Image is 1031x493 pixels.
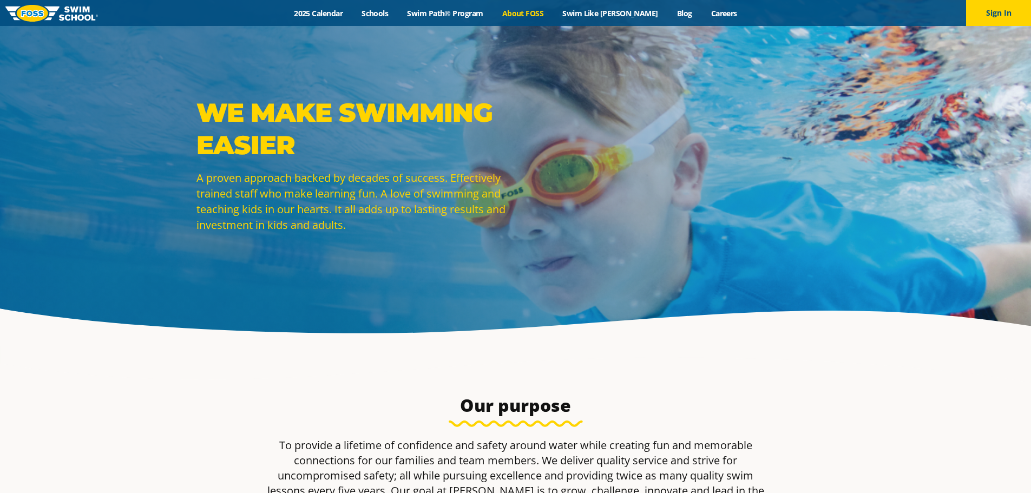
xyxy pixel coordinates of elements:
[667,8,701,18] a: Blog
[352,8,398,18] a: Schools
[701,8,746,18] a: Careers
[398,8,492,18] a: Swim Path® Program
[196,96,510,161] p: WE MAKE SWIMMING EASIER
[285,8,352,18] a: 2025 Calendar
[553,8,668,18] a: Swim Like [PERSON_NAME]
[492,8,553,18] a: About FOSS
[260,395,771,416] h3: Our purpose
[196,170,510,233] p: A proven approach backed by decades of success. Effectively trained staff who make learning fun. ...
[5,5,98,22] img: FOSS Swim School Logo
